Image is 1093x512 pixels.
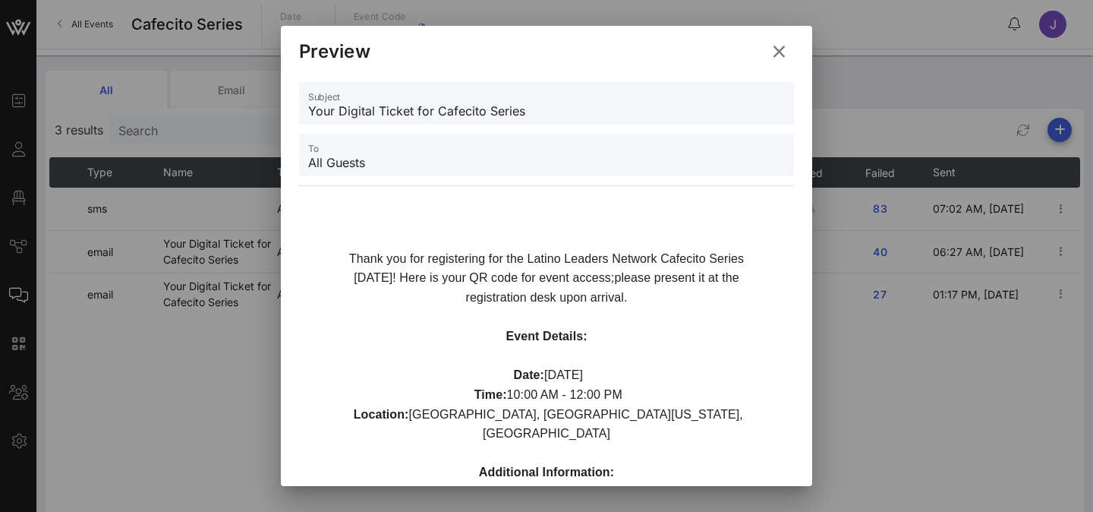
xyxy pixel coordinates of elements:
strong: Additional Information: [479,466,614,479]
span: Business casual attire. [521,485,644,498]
span: Thank you for registering for the Latino Leaders Network Cafecito Series [DATE]! Here is your QR ... [349,252,744,304]
label: To [308,143,319,154]
span: Time: [474,388,507,401]
div: Preview [299,40,370,63]
span: Dress Code: [449,485,521,498]
span: [GEOGRAPHIC_DATA], [GEOGRAPHIC_DATA][US_STATE], [GEOGRAPHIC_DATA] [409,408,743,479]
span: Date: [514,368,545,381]
span: 10:00 AM - 12:00 PM [350,388,622,421]
span: Event Details: [506,330,587,343]
label: Subject [308,91,340,103]
span: Location: [354,408,409,421]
